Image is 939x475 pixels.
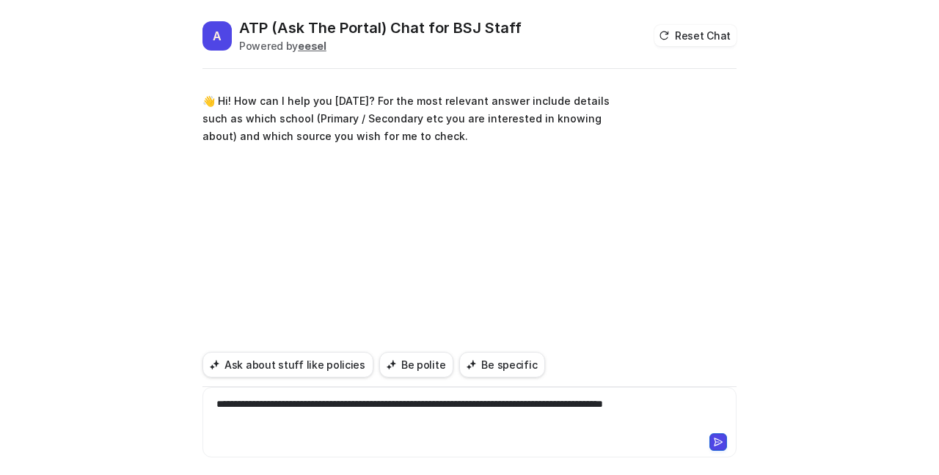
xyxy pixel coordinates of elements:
button: Be polite [379,352,453,378]
button: Be specific [459,352,545,378]
b: eesel [298,40,326,52]
span: A [202,21,232,51]
h2: ATP (Ask The Portal) Chat for BSJ Staff [239,18,522,38]
button: Reset Chat [654,25,737,46]
p: 👋 Hi! How can I help you [DATE]? For the most relevant answer include details such as which schoo... [202,92,632,145]
div: Powered by [239,38,522,54]
button: Ask about stuff like policies [202,352,373,378]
